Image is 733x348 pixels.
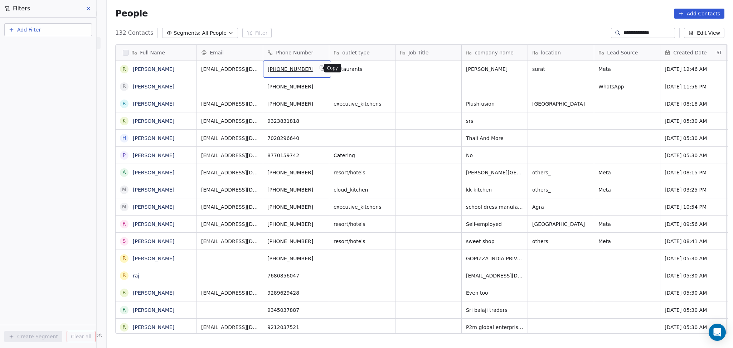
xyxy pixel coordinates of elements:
span: [DATE] 08:18 AM [665,100,722,107]
span: [DATE] 12:46 AM [665,66,722,73]
span: others_ [532,186,589,193]
span: [PERSON_NAME] [466,66,523,73]
span: [EMAIL_ADDRESS][DOMAIN_NAME] [201,324,258,331]
span: kk kitchen [466,186,523,193]
span: executive_kitchens [334,100,391,107]
div: Open Intercom Messenger [709,324,726,341]
span: [EMAIL_ADDRESS][DOMAIN_NAME] [201,169,258,176]
span: [DATE] 05:30 AM [665,152,722,159]
span: [EMAIL_ADDRESS][DOMAIN_NAME] [201,238,258,245]
a: raj [133,273,139,279]
span: [EMAIL_ADDRESS][DOMAIN_NAME] [466,272,523,279]
span: Full Name [140,49,165,56]
span: [DATE] 05:30 AM [665,289,722,296]
span: [EMAIL_ADDRESS][DOMAIN_NAME] [201,66,258,73]
div: R [122,83,126,90]
span: [EMAIL_ADDRESS][DOMAIN_NAME] [201,117,258,125]
span: [DATE] 08:15 PM [665,169,722,176]
span: [DATE] 05:30 AM [665,255,722,262]
span: [DATE] 05:30 AM [665,306,722,314]
a: [PERSON_NAME] [133,238,174,244]
span: Meta [598,186,656,193]
span: People [115,8,148,19]
span: Lead Source [607,49,638,56]
div: P [123,151,126,159]
span: [DATE] 11:56 PM [665,83,722,90]
div: R [122,289,126,296]
a: [PERSON_NAME] [133,324,174,330]
div: S [123,237,126,245]
div: M [122,203,126,211]
div: grid [116,61,197,334]
span: [DATE] 05:30 AM [665,117,722,125]
div: R [122,306,126,314]
span: [DATE] 05:30 AM [665,272,722,279]
a: [PERSON_NAME] [133,290,174,296]
span: [PERSON_NAME][GEOGRAPHIC_DATA] [466,169,523,176]
span: Plushfusion [466,100,523,107]
a: [PERSON_NAME] [133,256,174,261]
span: [EMAIL_ADDRESS][DOMAIN_NAME] [201,221,258,228]
div: Created DateIST [660,45,726,60]
span: Self-employed [466,221,523,228]
p: Copy [327,65,338,71]
span: Phone Number [276,49,313,56]
div: K [123,117,126,125]
div: R [122,323,126,331]
span: surat [532,66,589,73]
span: 132 Contacts [115,29,153,37]
span: company name [475,49,514,56]
span: 8770159742 [267,152,325,159]
div: location [528,45,594,60]
span: [PHONE_NUMBER] [267,238,325,245]
span: [DATE] 05:30 AM [665,324,722,331]
span: [PHONE_NUMBER] [267,221,325,228]
span: resort/hotels [334,238,391,245]
div: Email [197,45,263,60]
div: R [122,66,126,73]
span: Meta [598,169,656,176]
a: [PERSON_NAME] [133,135,174,141]
span: location [541,49,561,56]
a: [PERSON_NAME] [133,118,174,124]
button: Edit View [684,28,724,38]
span: IST [715,50,722,55]
a: [PERSON_NAME] [133,307,174,313]
div: company name [462,45,528,60]
span: [DATE] 05:30 AM [665,135,722,142]
span: Even too [466,289,523,296]
span: [DATE] 03:25 PM [665,186,722,193]
span: 9323831818 [267,117,325,125]
span: Thali And More [466,135,523,142]
span: [PHONE_NUMBER] [267,255,325,262]
span: [EMAIL_ADDRESS][DOMAIN_NAME] [201,135,258,142]
span: [PHONE_NUMBER] [268,66,314,73]
span: Agra [532,203,589,211]
div: Job Title [395,45,461,60]
span: [PHONE_NUMBER] [267,100,325,107]
span: No [466,152,523,159]
span: [PHONE_NUMBER] [267,186,325,193]
div: R [122,255,126,262]
span: [DATE] 09:56 AM [665,221,722,228]
span: 9345037887 [267,306,325,314]
a: [PERSON_NAME] [133,66,174,72]
span: [DATE] 10:54 PM [665,203,722,211]
a: [PERSON_NAME] [133,204,174,210]
span: Sri balaji traders [466,306,523,314]
span: [PHONE_NUMBER] [267,169,325,176]
span: [GEOGRAPHIC_DATA] [532,221,589,228]
span: school dress manufacture. [466,203,523,211]
span: WhatsApp [598,83,656,90]
span: [PHONE_NUMBER] [267,83,325,90]
span: Meta [598,221,656,228]
span: [EMAIL_ADDRESS][DOMAIN_NAME] [201,203,258,211]
span: Meta [598,238,656,245]
div: M [122,186,126,193]
button: Filter [242,28,272,38]
div: Full Name [116,45,196,60]
span: 7028296640 [267,135,325,142]
span: sweet shop [466,238,523,245]
span: 9212037521 [267,324,325,331]
div: R [122,100,126,107]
